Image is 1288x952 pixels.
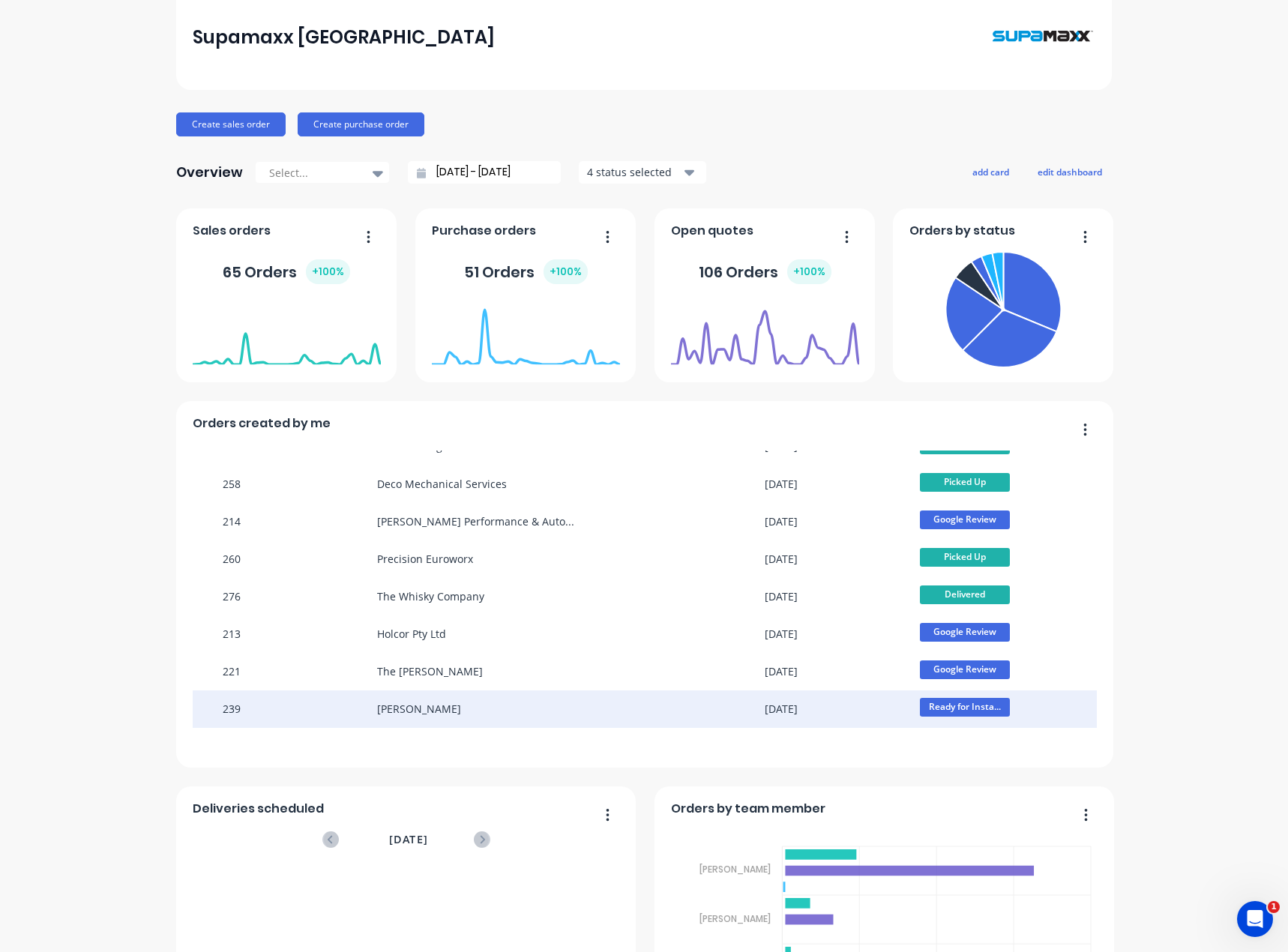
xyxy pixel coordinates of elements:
[920,623,1010,642] span: Google Review
[176,157,243,187] div: Overview
[223,626,241,642] div: 213
[223,663,241,679] div: 221
[920,698,1010,717] span: Ready for Insta...
[1028,162,1112,181] button: edit dashboard
[377,476,507,492] div: Deco Mechanical Services
[909,222,1015,240] span: Orders by status
[377,551,473,567] div: Precision Euroworx
[193,800,324,818] span: Deliveries scheduled
[699,912,771,924] tspan: [PERSON_NAME]
[671,222,753,240] span: Open quotes
[1268,901,1280,913] span: 1
[377,701,461,717] div: [PERSON_NAME]
[223,476,241,492] div: 258
[193,415,331,433] span: Orders created by me
[765,663,798,679] div: [DATE]
[193,222,271,240] span: Sales orders
[765,701,798,717] div: [DATE]
[223,588,241,604] div: 276
[671,800,825,818] span: Orders by team member
[765,588,798,604] div: [DATE]
[765,626,798,642] div: [DATE]
[223,701,241,717] div: 239
[787,259,831,284] div: + 100 %
[963,162,1019,181] button: add card
[699,863,771,876] tspan: [PERSON_NAME]
[389,831,428,848] span: [DATE]
[223,551,241,567] div: 260
[920,585,1010,604] span: Delivered
[579,161,706,184] button: 4 status selected
[920,510,1010,529] span: Google Review
[377,663,483,679] div: The [PERSON_NAME]
[765,513,798,529] div: [DATE]
[765,476,798,492] div: [DATE]
[432,222,536,240] span: Purchase orders
[223,259,350,284] div: 65 Orders
[920,660,1010,679] span: Google Review
[306,259,350,284] div: + 100 %
[587,164,681,180] div: 4 status selected
[464,259,588,284] div: 51 Orders
[377,626,446,642] div: Holcor Pty Ltd
[377,513,580,529] div: [PERSON_NAME] Performance & Automotive
[920,548,1010,567] span: Picked Up
[920,473,1010,492] span: Picked Up
[377,588,484,604] div: The Whisky Company
[699,259,831,284] div: 106 Orders
[223,513,241,529] div: 214
[176,112,286,136] button: Create sales order
[1237,901,1273,937] iframe: Intercom live chat
[298,112,424,136] button: Create purchase order
[544,259,588,284] div: + 100 %
[765,551,798,567] div: [DATE]
[193,22,495,52] div: Supamaxx [GEOGRAPHIC_DATA]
